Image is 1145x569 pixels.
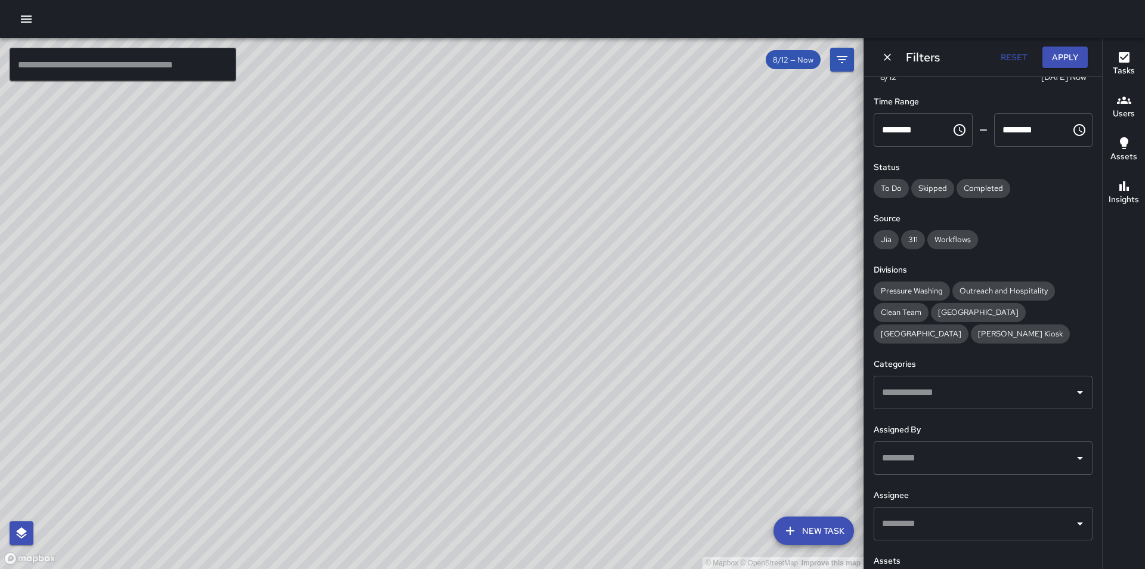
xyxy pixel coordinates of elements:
[874,307,929,317] span: Clean Team
[1042,47,1088,69] button: Apply
[995,47,1033,69] button: Reset
[773,517,854,545] button: New Task
[948,118,971,142] button: Choose time, selected time is 12:00 AM
[1041,71,1068,83] span: [DATE]
[906,48,940,67] h6: Filters
[874,179,909,198] div: To Do
[1109,193,1139,206] h6: Insights
[901,234,925,245] span: 311
[1067,118,1091,142] button: Choose time, selected time is 11:59 PM
[874,264,1093,277] h6: Divisions
[766,55,821,65] span: 8/12 — Now
[874,183,909,193] span: To Do
[1103,129,1145,172] button: Assets
[830,48,854,72] button: Filters
[878,48,896,66] button: Dismiss
[874,555,1093,568] h6: Assets
[874,212,1093,225] h6: Source
[927,230,978,249] div: Workflows
[1070,71,1087,83] span: Now
[931,303,1026,322] div: [GEOGRAPHIC_DATA]
[1103,172,1145,215] button: Insights
[880,71,896,83] span: 8/12
[971,324,1070,344] div: [PERSON_NAME] Kiosk
[952,282,1055,301] div: Outreach and Hospitality
[957,183,1010,193] span: Completed
[1072,384,1088,401] button: Open
[1113,64,1135,78] h6: Tasks
[874,286,950,296] span: Pressure Washing
[874,234,899,245] span: Jia
[1103,86,1145,129] button: Users
[874,95,1093,109] h6: Time Range
[874,324,968,344] div: [GEOGRAPHIC_DATA]
[874,282,950,301] div: Pressure Washing
[874,230,899,249] div: Jia
[971,329,1070,339] span: [PERSON_NAME] Kiosk
[957,179,1010,198] div: Completed
[901,230,925,249] div: 311
[1072,515,1088,532] button: Open
[927,234,978,245] span: Workflows
[874,489,1093,502] h6: Assignee
[1103,43,1145,86] button: Tasks
[874,161,1093,174] h6: Status
[874,358,1093,371] h6: Categories
[911,179,954,198] div: Skipped
[911,183,954,193] span: Skipped
[874,423,1093,437] h6: Assigned By
[1110,150,1137,163] h6: Assets
[952,286,1055,296] span: Outreach and Hospitality
[874,303,929,322] div: Clean Team
[1072,450,1088,466] button: Open
[931,307,1026,317] span: [GEOGRAPHIC_DATA]
[1113,107,1135,120] h6: Users
[874,329,968,339] span: [GEOGRAPHIC_DATA]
